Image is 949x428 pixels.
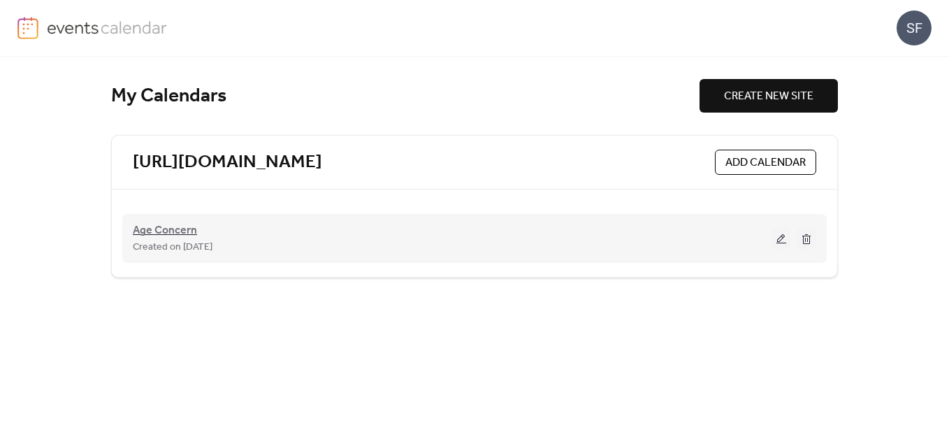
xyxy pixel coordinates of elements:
[725,155,806,171] span: ADD CALENDAR
[724,88,813,105] span: CREATE NEW SITE
[700,79,838,113] button: CREATE NEW SITE
[715,150,816,175] button: ADD CALENDAR
[133,151,322,174] a: [URL][DOMAIN_NAME]
[133,222,197,239] span: Age Concern
[17,17,38,39] img: logo
[47,17,168,38] img: logo-type
[897,10,932,45] div: SF
[111,84,700,108] div: My Calendars
[133,227,197,235] a: Age Concern
[133,239,212,256] span: Created on [DATE]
